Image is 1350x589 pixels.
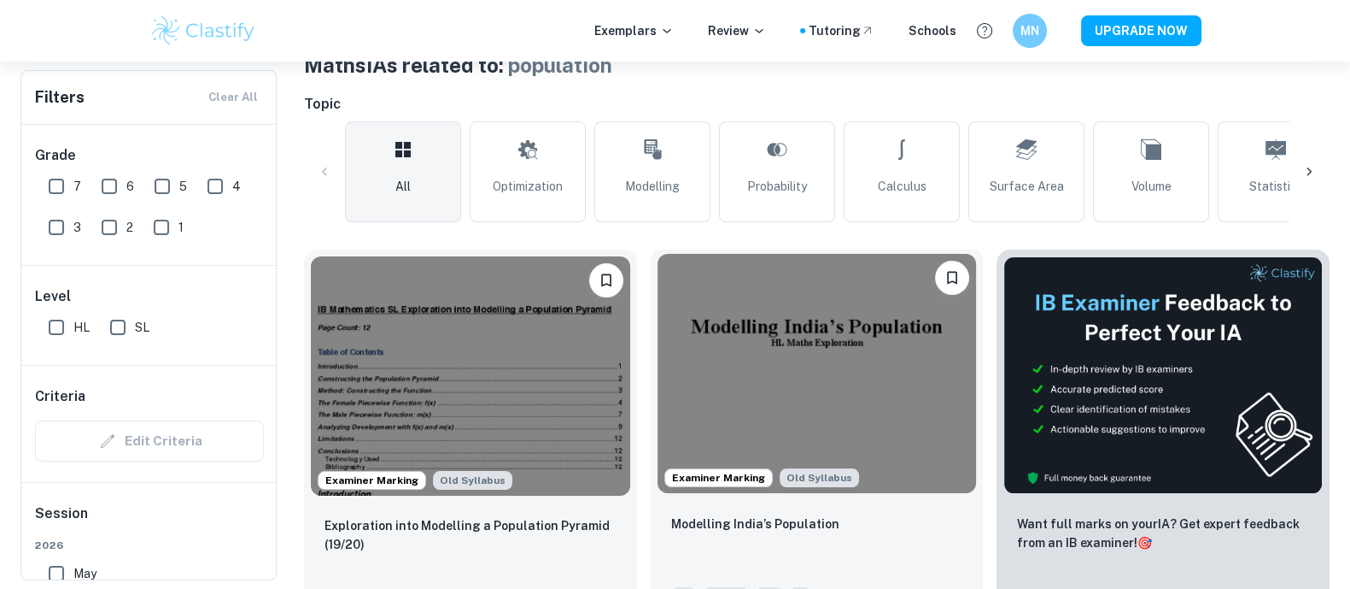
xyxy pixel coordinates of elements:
[1013,14,1047,48] button: MN
[311,256,630,496] img: Maths IA example thumbnail: Exploration into Modelling a Population
[73,318,90,337] span: HL
[1131,177,1172,196] span: Volume
[35,421,264,462] div: Criteria filters are unavailable when searching by topic
[73,177,81,196] span: 7
[1017,515,1309,552] p: Want full marks on your IA ? Get expert feedback from an IB examiner!
[990,177,1064,196] span: Surface Area
[73,218,81,237] span: 3
[35,386,85,407] h6: Criteria
[909,21,956,40] a: Schools
[179,177,187,196] span: 5
[232,177,241,196] span: 4
[135,318,149,337] span: SL
[493,177,563,196] span: Optimization
[508,53,612,77] span: population
[1003,256,1323,494] img: Thumbnail
[747,177,807,196] span: Probability
[395,177,411,196] span: All
[433,471,512,490] div: Although this IA is written for the old math syllabus (last exam in November 2020), the current I...
[970,16,999,45] button: Help and Feedback
[935,261,969,295] button: Bookmark
[178,218,184,237] span: 1
[657,254,977,493] img: Maths IA example thumbnail: Modelling India’s Population
[589,263,623,297] button: Bookmark
[665,470,772,486] span: Examiner Marking
[594,21,674,40] p: Exemplars
[35,286,264,307] h6: Level
[35,504,264,538] h6: Session
[1020,21,1039,40] h6: MN
[35,538,264,553] span: 2026
[304,50,1330,80] h1: Maths IAs related to:
[1081,15,1201,46] button: UPGRADE NOW
[1137,536,1152,550] span: 🎯
[319,473,425,488] span: Examiner Marking
[324,516,617,554] p: Exploration into Modelling a Population Pyramid (19/20)
[780,468,859,487] div: Although this IA is written for the old math syllabus (last exam in November 2020), the current I...
[780,468,859,487] span: Old Syllabus
[433,471,512,490] span: Old Syllabus
[35,85,85,109] h6: Filters
[878,177,926,196] span: Calculus
[1249,177,1303,196] span: Statistics
[126,177,134,196] span: 6
[73,564,96,583] span: May
[149,14,258,48] img: Clastify logo
[126,218,133,237] span: 2
[625,177,680,196] span: Modelling
[671,515,839,533] p: Modelling India’s Population
[708,21,766,40] p: Review
[304,94,1330,115] h6: Topic
[35,145,264,166] h6: Grade
[809,21,874,40] a: Tutoring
